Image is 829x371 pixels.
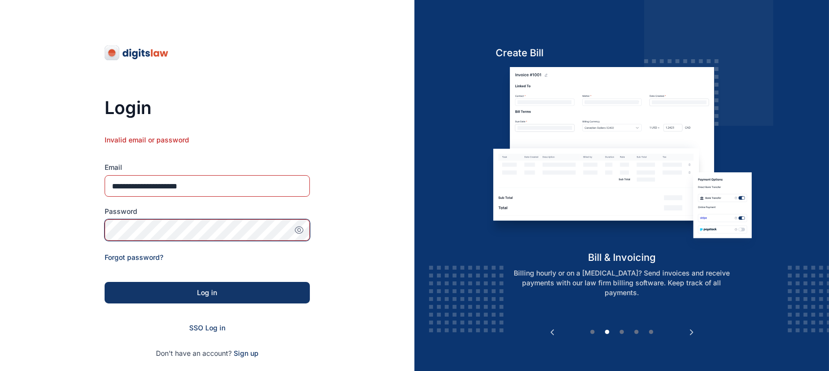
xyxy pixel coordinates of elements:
[105,282,310,303] button: Log in
[632,327,641,337] button: 4
[617,327,627,337] button: 3
[588,327,597,337] button: 1
[234,348,259,358] span: Sign up
[105,348,310,358] p: Don't have an account?
[105,162,310,172] label: Email
[486,251,758,264] h5: bill & invoicing
[547,327,557,337] button: Previous
[486,67,758,251] img: bill-and-invoicin
[105,98,310,117] h3: Login
[105,135,310,162] div: Invalid email or password
[497,268,747,298] p: Billing hourly or on a [MEDICAL_DATA]? Send invoices and receive payments with our law firm billi...
[189,324,225,332] a: SSO Log in
[234,349,259,357] a: Sign up
[120,288,294,298] div: Log in
[602,327,612,337] button: 2
[105,253,163,261] a: Forgot password?
[105,207,310,216] label: Password
[486,46,758,60] h5: Create Bill
[105,45,169,61] img: digitslaw-logo
[646,327,656,337] button: 5
[687,327,697,337] button: Next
